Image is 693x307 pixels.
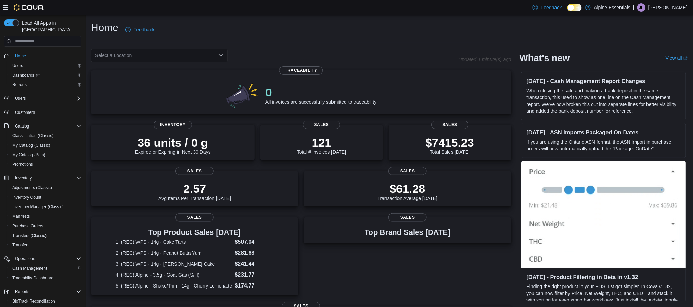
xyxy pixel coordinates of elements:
a: Traceabilty Dashboard [10,274,56,282]
span: Transfers (Classic) [12,233,47,238]
a: Purchase Orders [10,222,46,230]
p: 2.57 [158,182,231,196]
div: Jaz Lorentzen [637,3,645,12]
h3: [DATE] - Product Filtering in Beta in v1.32 [527,273,680,280]
a: My Catalog (Beta) [10,151,48,159]
div: Total Sales [DATE] [426,136,474,155]
button: Inventory Manager (Classic) [7,202,84,212]
p: [PERSON_NAME] [648,3,688,12]
button: My Catalog (Beta) [7,150,84,160]
span: Users [12,63,23,68]
button: BioTrack Reconciliation [7,296,84,306]
dt: 3. (REC) WPS - 14g - [PERSON_NAME] Cake [116,261,232,267]
button: Operations [12,255,38,263]
span: My Catalog (Classic) [10,141,81,149]
a: Reports [10,81,29,89]
button: Catalog [1,121,84,131]
span: Traceability [279,66,323,75]
p: $7415.23 [426,136,474,149]
span: Inventory [12,174,81,182]
h3: [DATE] - Cash Management Report Changes [527,78,680,84]
span: Traceabilty Dashboard [10,274,81,282]
span: Transfers [12,242,29,248]
span: Inventory Manager (Classic) [12,204,64,210]
span: Home [15,53,26,59]
button: Traceabilty Dashboard [7,273,84,283]
div: Transaction Average [DATE] [378,182,438,201]
button: Classification (Classic) [7,131,84,141]
span: Adjustments (Classic) [10,184,81,192]
button: Manifests [7,212,84,221]
dt: 5. (REC) Alpine - Shake/Trim - 14g - Cherry Lemonade [116,282,232,289]
a: Users [10,62,26,70]
span: Load All Apps in [GEOGRAPHIC_DATA] [19,19,81,33]
h2: What's new [520,53,570,64]
span: Sales [175,213,214,222]
p: Alpine Essentials [594,3,631,12]
span: Cash Management [12,266,47,271]
span: Users [15,96,26,101]
span: My Catalog (Beta) [10,151,81,159]
dd: $281.68 [235,249,274,257]
button: Users [7,61,84,70]
a: Transfers (Classic) [10,231,49,240]
span: Catalog [12,122,81,130]
span: Transfers (Classic) [10,231,81,240]
a: Inventory Count [10,193,44,201]
a: Feedback [530,1,564,14]
p: $61.28 [378,182,438,196]
span: Catalog [15,123,29,129]
a: Feedback [122,23,157,37]
button: Reports [12,288,32,296]
p: Updated 1 minute(s) ago [458,57,511,62]
button: Inventory [12,174,35,182]
a: Transfers [10,241,32,249]
span: Traceabilty Dashboard [12,275,53,281]
span: Customers [12,108,81,117]
span: Sales [303,121,340,129]
span: Sales [431,121,468,129]
dt: 1. (REC) WPS - 14g - Cake Tarts [116,239,232,245]
span: Classification (Classic) [12,133,54,138]
h1: Home [91,21,118,35]
dd: $231.77 [235,271,274,279]
span: Feedback [133,26,154,33]
a: Classification (Classic) [10,132,56,140]
h3: [DATE] - ASN Imports Packaged On Dates [527,129,680,136]
dd: $507.04 [235,238,274,246]
button: Customers [1,107,84,117]
h3: Top Brand Sales [DATE] [365,228,450,237]
button: Home [1,51,84,61]
dt: 4. (REC) Alpine - 3.5g - Goat Gas (S/H) [116,271,232,278]
span: Dashboards [10,71,81,79]
span: Inventory [154,121,192,129]
button: Reports [1,287,84,296]
a: Adjustments (Classic) [10,184,55,192]
span: Dashboards [12,72,40,78]
a: My Catalog (Classic) [10,141,53,149]
button: Inventory [1,173,84,183]
span: Sales [388,167,427,175]
span: My Catalog (Classic) [12,143,50,148]
button: Operations [1,254,84,264]
span: Operations [12,255,81,263]
span: JL [639,3,644,12]
a: BioTrack Reconciliation [10,297,58,305]
a: Manifests [10,212,32,221]
div: Total # Invoices [DATE] [297,136,346,155]
button: Cash Management [7,264,84,273]
a: Dashboards [10,71,42,79]
button: My Catalog (Classic) [7,141,84,150]
input: Dark Mode [567,4,582,11]
button: Transfers [7,240,84,250]
span: Transfers [10,241,81,249]
span: Operations [15,256,35,262]
dd: $174.77 [235,282,274,290]
span: Adjustments (Classic) [12,185,52,190]
button: Adjustments (Classic) [7,183,84,192]
span: Inventory [15,175,32,181]
div: All invoices are successfully submitted to traceability! [265,85,378,105]
span: Feedback [541,4,562,11]
span: Cash Management [10,264,81,272]
span: My Catalog (Beta) [12,152,45,158]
